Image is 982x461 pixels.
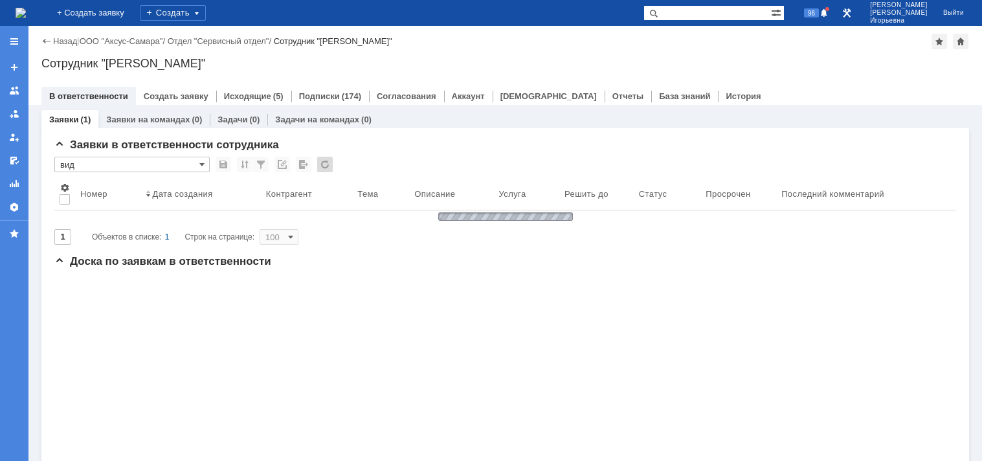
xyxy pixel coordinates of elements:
[273,91,284,101] div: (5)
[80,189,107,199] div: Номер
[80,36,163,46] a: ООО "Аксус-Самара"
[4,197,25,218] a: Настройки
[237,157,252,172] div: Сортировка...
[274,36,392,46] div: Сотрудник "[PERSON_NAME]"
[342,91,361,101] div: (174)
[4,57,25,78] a: Создать заявку
[266,189,312,199] div: Контрагент
[80,36,168,46] div: /
[224,91,271,101] a: Исходящие
[168,36,269,46] a: Отдел "Сервисный отдел"
[80,115,91,124] div: (1)
[49,115,78,124] a: Заявки
[296,157,311,172] div: Экспорт списка
[77,36,79,45] div: |
[361,115,372,124] div: (0)
[317,157,333,172] div: Обновлять список
[634,177,700,210] th: Статус
[4,150,25,171] a: Мои согласования
[639,189,667,199] div: Статус
[16,8,26,18] img: logo
[706,189,750,199] div: Просрочен
[953,34,968,49] div: Сделать домашней страницей
[659,91,710,101] a: База знаний
[299,91,340,101] a: Подписки
[870,1,928,9] span: [PERSON_NAME]
[92,229,254,245] i: Строк на странице:
[726,91,761,101] a: История
[357,189,378,199] div: Тема
[434,210,577,223] img: wJIQAAOwAAAAAAAAAAAA==
[494,177,560,210] th: Услуга
[870,17,928,25] span: Игорьевна
[500,91,597,101] a: [DEMOGRAPHIC_DATA]
[54,139,279,151] span: Заявки в ответственности сотрудника
[253,157,269,172] div: Фильтрация...
[612,91,644,101] a: Отчеты
[499,189,526,199] div: Услуга
[4,104,25,124] a: Заявки в моей ответственности
[60,183,70,193] span: Настройки
[414,189,455,199] div: Описание
[804,8,819,17] span: 96
[168,36,274,46] div: /
[75,177,140,210] th: Номер
[216,157,231,172] div: Сохранить вид
[41,57,969,70] div: Сотрудник "[PERSON_NAME]"
[781,189,884,199] div: Последний комментарий
[16,8,26,18] a: Перейти на домашнюю страницу
[144,91,208,101] a: Создать заявку
[140,5,206,21] div: Создать
[870,9,928,17] span: [PERSON_NAME]
[274,157,290,172] div: Скопировать ссылку на список
[352,177,409,210] th: Тема
[53,36,77,46] a: Назад
[839,5,854,21] a: Перейти в интерфейс администратора
[771,6,784,18] span: Расширенный поиск
[4,174,25,194] a: Отчеты
[452,91,485,101] a: Аккаунт
[4,127,25,148] a: Мои заявки
[165,229,170,245] div: 1
[261,177,352,210] th: Контрагент
[54,255,271,267] span: Доска по заявкам в ответственности
[106,115,190,124] a: Заявки на командах
[275,115,359,124] a: Задачи на командах
[140,177,260,210] th: Дата создания
[92,232,161,242] span: Объектов в списке:
[218,115,247,124] a: Задачи
[377,91,436,101] a: Согласования
[249,115,260,124] div: (0)
[49,91,128,101] a: В ответственности
[564,189,608,199] div: Решить до
[932,34,947,49] div: Добавить в избранное
[152,189,212,199] div: Дата создания
[192,115,202,124] div: (0)
[4,80,25,101] a: Заявки на командах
